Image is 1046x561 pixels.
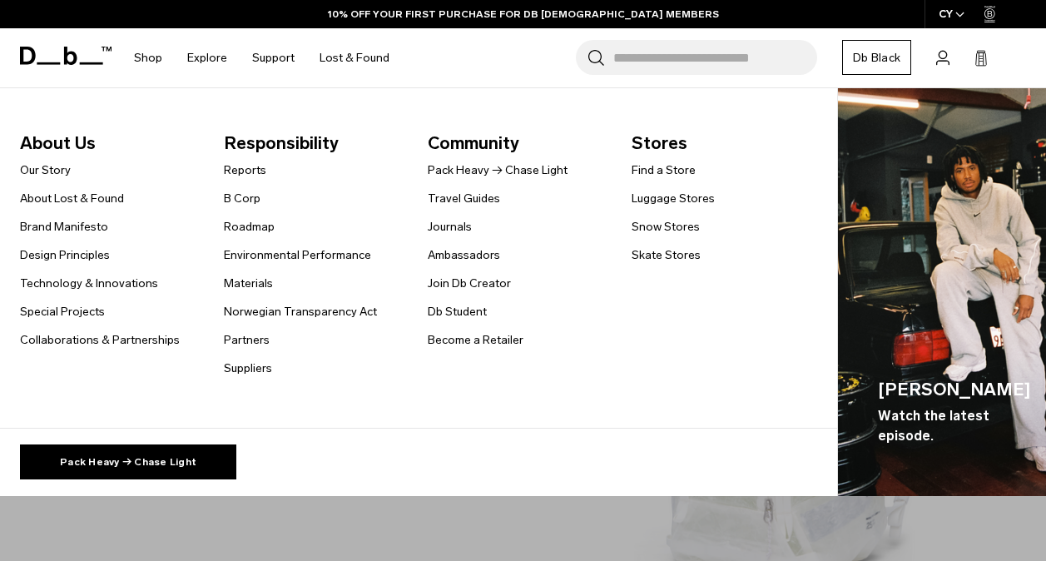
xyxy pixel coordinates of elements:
a: Travel Guides [428,190,500,207]
a: Become a Retailer [428,331,523,349]
nav: Main Navigation [121,28,402,87]
a: Special Projects [20,303,105,320]
a: Db Student [428,303,487,320]
a: Design Principles [20,246,110,264]
a: Norwegian Transparency Act [224,303,377,320]
a: B Corp [224,190,260,207]
a: Snow Stores [632,218,700,236]
span: About Us [20,130,197,156]
a: Lost & Found [320,28,389,87]
a: 10% OFF YOUR FIRST PURCHASE FOR DB [DEMOGRAPHIC_DATA] MEMBERS [328,7,719,22]
span: [PERSON_NAME] [878,376,1031,403]
a: Suppliers [224,360,272,377]
a: Our Story [20,161,71,179]
a: Environmental Performance [224,246,371,264]
a: Brand Manifesto [20,218,108,236]
a: Luggage Stores [632,190,715,207]
a: Partners [224,331,270,349]
a: Ambassadors [428,246,500,264]
a: Reports [224,161,266,179]
a: Join Db Creator [428,275,511,292]
span: Community [428,130,605,156]
a: Pack Heavy → Chase Light [428,161,568,179]
a: [PERSON_NAME] Watch the latest episode. Db [838,88,1046,497]
a: About Lost & Found [20,190,124,207]
span: Responsibility [224,130,401,156]
a: Materials [224,275,273,292]
a: Collaborations & Partnerships [20,331,180,349]
img: Db [838,88,1046,497]
a: Journals [428,218,472,236]
a: Db Black [842,40,911,75]
a: Roadmap [224,218,275,236]
a: Support [252,28,295,87]
a: Find a Store [632,161,696,179]
a: Technology & Innovations [20,275,158,292]
a: Pack Heavy → Chase Light [20,444,236,479]
span: Stores [632,130,809,156]
a: Skate Stores [632,246,701,264]
a: Explore [187,28,227,87]
a: Shop [134,28,162,87]
span: Watch the latest episode. [878,406,1031,446]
